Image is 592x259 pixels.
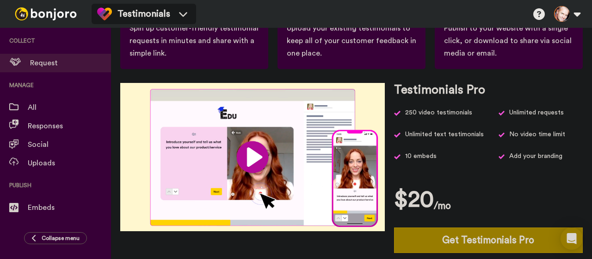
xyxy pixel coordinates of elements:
[561,227,583,250] div: Open Intercom Messenger
[405,128,484,141] span: Unlimited text testimonials
[442,233,534,248] div: Get Testimonials Pro
[509,107,564,119] div: Unlimited requests
[394,186,434,214] h1: $20
[28,120,111,132] span: Responses
[394,83,485,97] h3: Testimonials Pro
[30,57,111,69] span: Request
[129,22,259,60] div: Spin up customer-friendly testimonial requests in minutes and share with a simple link.
[444,22,573,60] div: Publish to your website with a single click, or download to share via social media or email.
[24,232,87,244] button: Collapse menu
[405,107,472,119] div: 250 video testimonials
[97,6,112,21] img: tm-color.svg
[509,128,565,141] span: No video time limit
[509,150,562,163] span: Add your branding
[28,102,111,113] span: All
[28,158,111,169] span: Uploads
[11,7,80,20] img: bj-logo-header-white.svg
[28,139,111,150] span: Social
[287,22,416,60] div: Upload your existing testimonials to keep all of your customer feedback in one place.
[434,198,451,214] h4: /mo
[117,7,170,20] span: Testimonials
[42,234,80,242] span: Collapse menu
[405,150,437,163] span: 10 embeds
[28,202,111,213] span: Embeds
